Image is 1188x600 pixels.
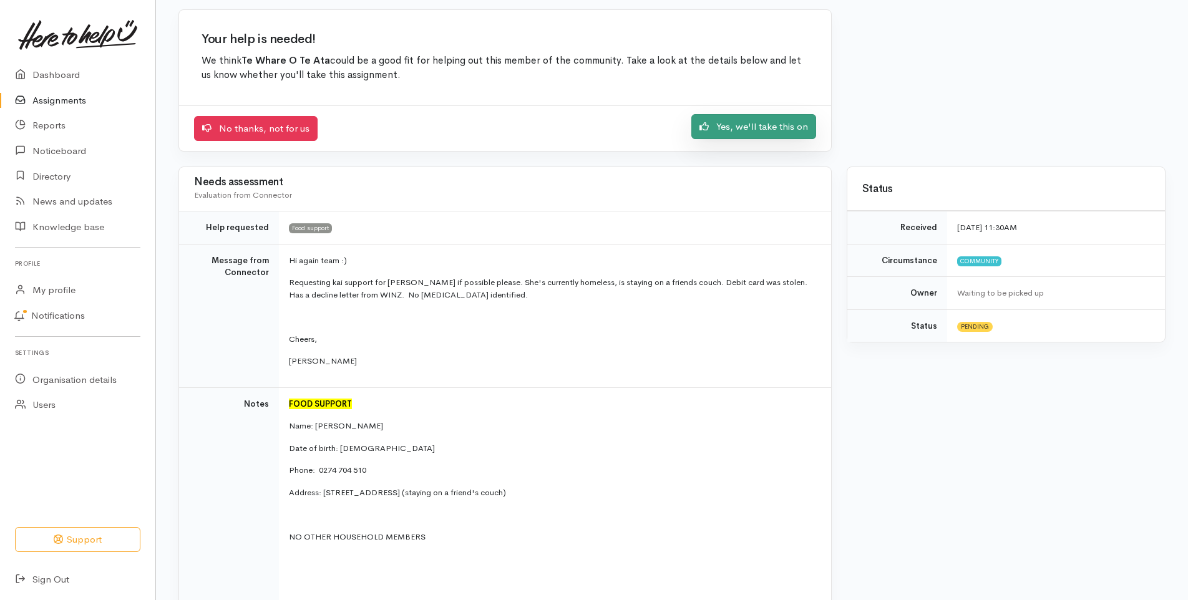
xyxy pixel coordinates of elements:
[202,54,809,83] p: We think could be a good fit for helping out this member of the community. Take a look at the det...
[179,211,279,244] td: Help requested
[289,355,816,367] p: [PERSON_NAME]
[289,464,816,477] p: Phone: 0274 704 510
[957,256,1001,266] span: Community
[957,222,1017,233] time: [DATE] 11:30AM
[957,322,993,332] span: Pending
[847,244,947,277] td: Circumstance
[194,116,318,142] a: No thanks, not for us
[241,54,330,67] b: Te Whare O Te Ata
[289,223,332,233] span: Food support
[289,420,816,432] p: Name: [PERSON_NAME]
[289,333,816,346] p: Cheers,
[289,486,816,499] p: Address: [STREET_ADDRESS] (staying on a friend's couch)
[194,177,816,188] h3: Needs assessment
[194,190,292,200] span: Evaluation from Connector
[847,211,947,244] td: Received
[15,255,140,272] h6: Profile
[289,276,816,301] p: Requesting kai support for [PERSON_NAME] if possible please. She's currently homeless, is staying...
[957,287,1150,299] div: Waiting to be picked up
[179,244,279,387] td: Message from Connector
[289,399,352,409] font: FOOD SUPPORT
[15,344,140,361] h6: Settings
[847,309,947,342] td: Status
[691,114,816,140] a: Yes, we'll take this on
[289,254,816,267] p: Hi again team :)
[862,183,1150,195] h3: Status
[15,527,140,553] button: Support
[289,531,816,543] p: NO OTHER HOUSEHOLD MEMBERS
[289,442,816,455] p: Date of birth: [DEMOGRAPHIC_DATA]
[202,32,809,46] h2: Your help is needed!
[847,277,947,310] td: Owner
